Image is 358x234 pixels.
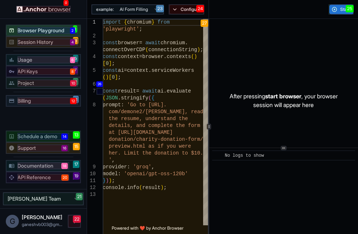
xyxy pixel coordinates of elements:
[121,95,148,101] span: stringify
[103,40,118,46] span: const
[112,225,184,234] span: Powered with ❤️ by Anchor Browser
[145,40,161,46] span: await
[17,27,78,34] span: Browser Playground
[148,47,197,53] span: connectionString
[103,67,118,73] span: const
[115,74,118,80] span: ]
[87,88,96,95] div: 7
[112,178,115,184] span: ;
[103,95,106,101] span: (
[197,47,200,53] span: )
[103,74,106,80] span: (
[68,215,81,228] button: Open menu
[87,164,96,171] div: 9
[87,40,96,46] div: 3
[145,47,148,53] span: (
[109,150,203,156] span: her. Limit the donation to $10.
[157,88,164,94] span: ai
[109,136,203,142] span: donation/charity-donation-form/
[6,131,81,142] div: Schedule a demo
[151,164,154,170] span: ,
[87,191,96,198] div: 13
[87,53,96,60] div: 4
[87,171,96,177] div: 10
[139,54,142,59] span: =
[118,40,139,46] span: browser
[6,95,81,107] div: Billing
[22,214,62,220] span: Ganesh Bhat
[148,67,151,73] span: .
[142,54,164,59] span: browser
[6,77,81,89] div: Project
[161,40,185,46] span: chromium
[109,74,112,80] span: [
[127,164,130,170] span: :
[191,54,194,59] span: (
[17,174,69,181] span: API Reference
[118,74,121,80] span: ;
[127,102,166,108] span: 'Go to [URL].
[112,157,115,163] span: ,
[109,123,200,128] span: details, and complete the form
[340,7,350,12] span: Start
[103,185,124,190] span: console
[216,152,219,159] span: ​
[148,95,151,101] span: (
[17,68,78,75] span: API Keys
[6,160,81,172] div: Documentation
[106,61,108,66] span: 0
[109,143,191,149] span: preview.html as if you were
[87,33,96,40] div: 2
[112,61,115,66] span: ;
[103,19,121,25] span: import
[164,88,166,94] span: .
[329,4,354,15] button: Start
[142,185,160,190] span: result
[17,144,69,152] span: Support
[200,47,203,53] span: ;
[87,19,96,26] div: 1
[166,88,191,94] span: evaluate
[109,178,112,184] span: )
[265,93,301,100] span: start browser
[151,67,194,73] span: serviceWorkers
[139,185,142,190] span: (
[106,74,108,80] span: )
[127,67,148,73] span: context
[6,36,81,48] div: Session History
[124,185,127,190] span: .
[139,40,142,46] span: =
[106,178,108,184] span: )
[124,19,127,25] span: {
[87,184,96,191] div: 12
[157,19,170,25] span: from
[124,171,188,177] span: 'openai/gpt-oss-120b'
[17,162,69,169] span: Documentation
[103,47,145,53] span: connectOverCDP
[118,95,121,101] span: .
[118,67,124,73] span: ai
[17,97,78,104] span: Billing
[109,157,112,163] span: '
[87,67,96,74] div: 5
[17,79,78,87] span: Project
[17,56,78,63] span: Usage
[87,81,96,88] div: 6
[6,215,19,228] div: G
[151,19,154,25] span: }
[118,171,121,177] span: :
[164,185,166,190] span: ;
[118,54,139,59] span: context
[230,92,338,109] p: After pressing , your browser session will appear here
[6,25,81,36] div: Browser Playground
[103,26,139,32] span: 'playwright'
[6,172,81,183] div: API Reference
[133,164,151,170] span: 'groq'
[103,88,118,94] span: const
[166,54,191,59] span: contexts
[109,109,203,115] span: com/demone2/[PERSON_NAME], read
[87,177,96,184] div: 11
[103,61,106,66] span: [
[127,185,139,190] span: info
[142,88,157,94] span: await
